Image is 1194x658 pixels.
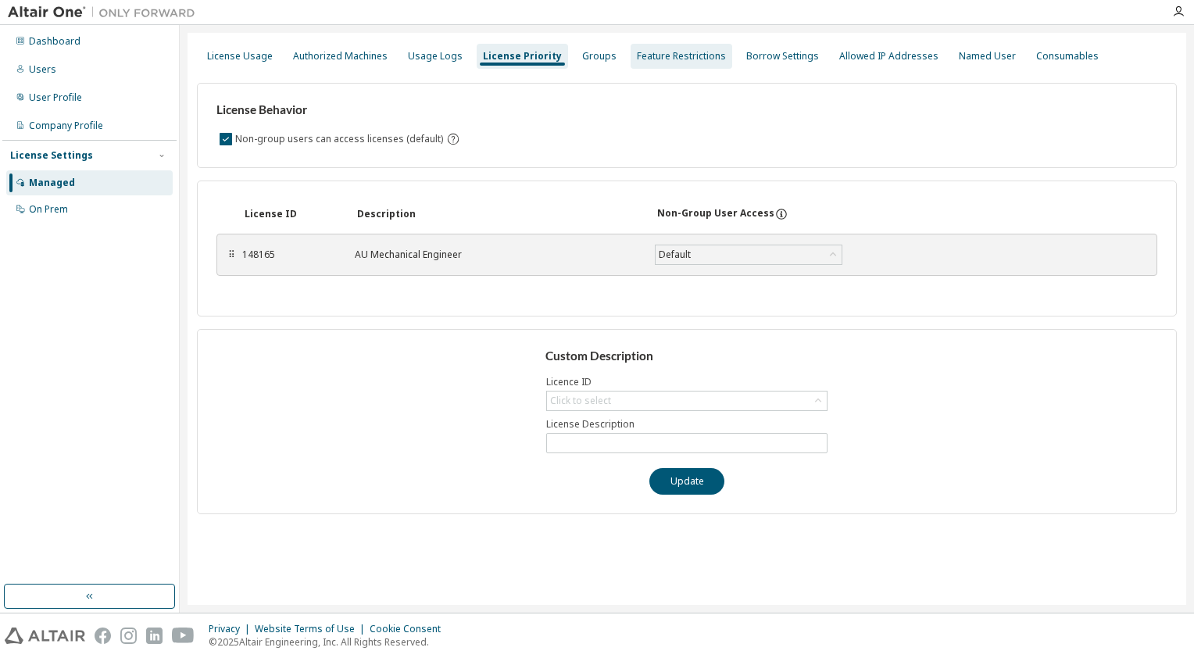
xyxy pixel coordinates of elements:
[959,50,1016,63] div: Named User
[582,50,617,63] div: Groups
[657,207,774,221] div: Non-Group User Access
[29,120,103,132] div: Company Profile
[29,35,80,48] div: Dashboard
[550,395,611,407] div: Click to select
[146,628,163,644] img: linkedin.svg
[656,245,842,264] div: Default
[172,628,195,644] img: youtube.svg
[95,628,111,644] img: facebook.svg
[207,50,273,63] div: License Usage
[546,418,828,431] label: License Description
[839,50,938,63] div: Allowed IP Addresses
[357,208,638,220] div: Description
[216,102,458,118] h3: License Behavior
[29,63,56,76] div: Users
[245,208,338,220] div: License ID
[209,623,255,635] div: Privacy
[10,149,93,162] div: License Settings
[255,623,370,635] div: Website Terms of Use
[370,623,450,635] div: Cookie Consent
[29,91,82,104] div: User Profile
[242,249,336,261] div: 148165
[546,376,828,388] label: Licence ID
[293,50,388,63] div: Authorized Machines
[209,635,450,649] p: © 2025 Altair Engineering, Inc. All Rights Reserved.
[545,349,829,364] h3: Custom Description
[227,249,236,261] div: ⠿
[446,132,460,146] svg: By default any user not assigned to any group can access any license. Turn this setting off to di...
[8,5,203,20] img: Altair One
[547,392,827,410] div: Click to select
[235,130,446,148] label: Non-group users can access licenses (default)
[355,249,636,261] div: AU Mechanical Engineer
[120,628,137,644] img: instagram.svg
[746,50,819,63] div: Borrow Settings
[656,246,693,263] div: Default
[29,177,75,189] div: Managed
[637,50,726,63] div: Feature Restrictions
[5,628,85,644] img: altair_logo.svg
[1036,50,1099,63] div: Consumables
[408,50,463,63] div: Usage Logs
[483,50,562,63] div: License Priority
[29,203,68,216] div: On Prem
[649,468,724,495] button: Update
